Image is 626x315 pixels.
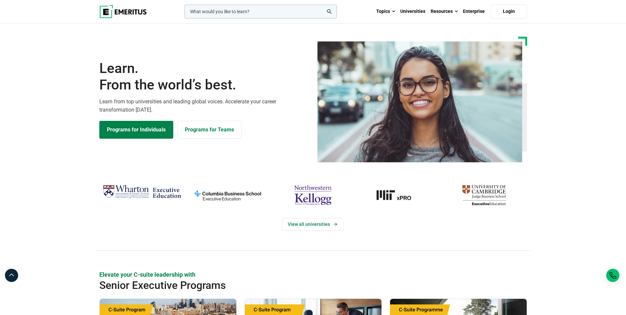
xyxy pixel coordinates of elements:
[317,41,522,162] img: Learn from the world's best
[99,121,173,139] a: Explore Programs
[359,182,438,208] a: MIT-xPRO
[359,182,438,208] img: MIT xPRO
[99,77,309,93] span: From the world’s best.
[274,182,352,208] img: northwestern-kellogg
[491,5,527,18] a: Login
[99,279,484,292] h2: Senior Executive Programs
[99,270,527,279] p: Elevate your C-suite leadership with
[99,97,309,114] p: Learn from top universities and leading global voices. Accelerate your career transformation [DATE].
[184,5,337,18] input: woocommerce-product-search-field-0
[282,218,344,230] a: View Universities
[99,60,309,93] h1: Learn.
[188,182,267,208] img: columbia-business-school
[445,182,523,208] img: cambridge-judge-business-school
[177,121,242,139] a: Explore for Business
[103,182,181,202] img: Wharton Executive Education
